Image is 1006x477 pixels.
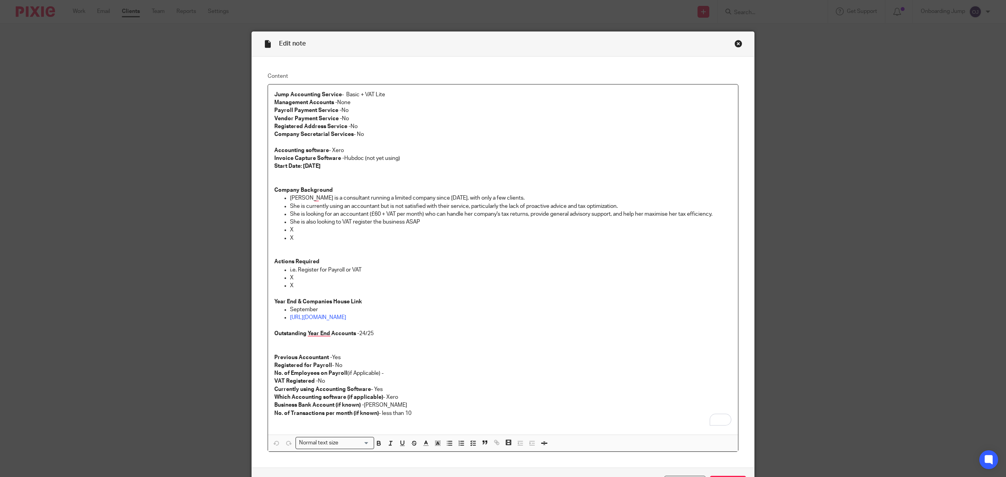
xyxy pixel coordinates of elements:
[274,124,351,129] strong: Registered Address Service -
[274,371,347,376] strong: No. of Employees on Payroll
[290,218,732,226] p: She is also looking to VAT register the business ASAP
[274,387,371,392] strong: Currently using Accounting Software
[274,130,732,138] p: - No
[274,378,318,384] strong: VAT Registered -
[274,156,344,161] strong: Invoice Capture Software -
[274,187,333,193] strong: Company Background
[274,299,362,305] strong: Year End & Companies House Link
[290,315,346,320] a: [URL][DOMAIN_NAME]
[268,84,738,435] div: To enrich screen reader interactions, please activate Accessibility in Grammarly extension settings
[274,369,732,377] p: (if Applicable) -
[274,147,732,154] p: - Xero
[274,154,732,162] p: Hubdoc (not yet using)
[297,439,340,447] span: Normal text size
[274,401,732,409] p: [PERSON_NAME]
[341,439,369,447] input: Search for option
[274,108,341,113] strong: Payroll Payment Service -
[274,100,337,105] strong: Management Accounts -
[274,411,379,416] strong: No. of Transactions per month (if known)
[290,266,732,274] p: i.e. Register for Payroll or VAT
[274,331,359,336] strong: Outstanding Year End Accounts -
[290,202,732,210] p: She is currently using an accountant but is not satisfied with their service, particularly the la...
[274,91,732,99] p: - Basic + VAT Lite
[274,116,342,121] strong: Vendor Payment Service -
[274,123,732,130] p: No
[274,92,342,97] strong: Jump Accounting Service
[274,361,732,369] p: - No
[274,148,329,153] strong: Accounting software
[274,354,732,361] p: Yes
[290,234,732,242] p: X
[274,393,732,401] p: - Xero
[274,163,321,169] strong: Start Date: [DATE]
[274,99,732,106] p: None
[274,330,732,338] p: 24/25
[290,274,732,282] p: X
[274,394,383,400] strong: Which Accounting software (if applicable)
[274,355,332,360] strong: Previous Accountant -
[274,106,732,114] p: No
[279,40,306,47] span: Edit note
[296,437,374,449] div: Search for option
[274,385,732,393] p: - Yes
[274,409,732,417] p: - less than 10
[290,306,732,314] p: September
[290,194,732,202] p: [PERSON_NAME] is a consultant running a limited company since [DATE], with only a few clients.
[274,402,364,408] strong: Business Bank Account (if known) -
[290,226,732,234] p: X
[274,377,732,385] p: No
[274,363,332,368] strong: Registered for Payroll
[290,210,732,218] p: She is looking for an accountant (£60 + VAT per month) who can handle her company's tax returns, ...
[274,132,354,137] strong: Company Secretarial Services
[734,40,742,48] div: Close this dialog window
[268,72,738,80] label: Content
[290,282,732,290] p: X
[274,259,319,264] strong: Actions Required
[274,115,732,123] p: No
